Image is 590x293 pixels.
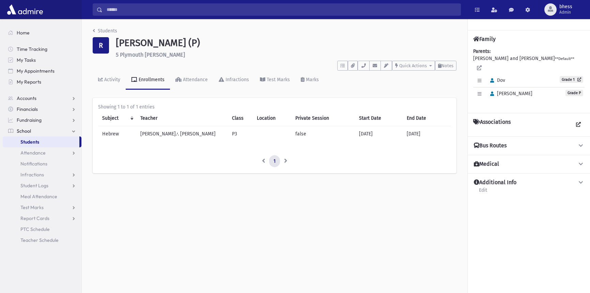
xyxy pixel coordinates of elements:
[305,77,319,83] div: Marks
[213,71,254,90] a: Infractions
[17,57,36,63] span: My Tasks
[17,117,42,123] span: Fundraising
[103,3,461,16] input: Search
[559,4,572,10] span: bhess
[93,28,117,34] a: Students
[392,61,435,71] button: Quick Actions
[3,180,81,191] a: Student Logs
[435,61,456,71] button: Notes
[559,10,572,15] span: Admin
[3,213,81,224] a: Report Cards
[20,237,59,243] span: Teacher Schedule
[3,93,81,104] a: Accounts
[253,111,291,126] th: Location
[126,71,170,90] a: Enrollments
[228,111,253,126] th: Class
[20,161,47,167] span: Notifications
[93,71,126,90] a: Activity
[3,202,81,213] a: Test Marks
[479,186,487,199] a: Edit
[473,119,511,131] h4: Associations
[291,111,355,126] th: Private Session
[116,52,456,58] h6: 5 Plymouth [PERSON_NAME]
[20,150,46,156] span: Attendance
[17,95,36,101] span: Accounts
[20,172,44,178] span: Infractions
[269,155,280,167] a: 1
[182,77,208,83] div: Attendance
[403,111,451,126] th: End Date
[254,71,295,90] a: Test Marks
[17,106,38,112] span: Financials
[473,179,585,186] button: Additional Info
[3,104,81,115] a: Financials
[265,77,290,83] div: Test Marks
[93,27,117,37] nav: breadcrumb
[487,77,505,83] span: Dov
[291,126,355,142] td: false
[565,90,583,96] span: Grade P
[228,126,253,142] td: P3
[399,63,427,68] span: Quick Actions
[3,169,81,180] a: Infractions
[98,126,136,142] td: Hebrew
[20,193,57,200] span: Meal Attendance
[3,27,81,38] a: Home
[295,71,324,90] a: Marks
[20,182,48,189] span: Student Logs
[137,77,165,83] div: Enrollments
[20,226,50,232] span: PTC Schedule
[560,76,583,83] a: Grade 1
[17,128,31,134] span: School
[103,77,120,83] div: Activity
[3,158,81,169] a: Notifications
[98,111,136,126] th: Subject
[5,3,45,16] img: AdmirePro
[3,115,81,126] a: Fundraising
[20,215,49,221] span: Report Cards
[473,142,585,149] button: Bus Routes
[3,44,81,55] a: Time Tracking
[473,36,496,42] h4: Family
[474,142,507,149] h4: Bus Routes
[224,77,249,83] div: Infractions
[170,71,213,90] a: Attendance
[17,68,55,74] span: My Appointments
[3,76,81,87] a: My Reports
[17,46,47,52] span: Time Tracking
[20,139,39,145] span: Students
[3,65,81,76] a: My Appointments
[3,191,81,202] a: Meal Attendance
[3,126,81,136] a: School
[3,136,79,147] a: Students
[355,111,403,126] th: Start Date
[474,179,516,186] h4: Additional Info
[487,91,532,97] span: [PERSON_NAME]
[473,161,585,168] button: Medical
[474,161,499,168] h4: Medical
[93,37,109,54] div: R
[473,48,491,54] b: Parents:
[572,119,585,131] a: View all Associations
[355,126,403,142] td: [DATE]
[98,103,451,111] div: Showing 1 to 1 of 1 entries
[441,63,453,68] span: Notes
[136,126,228,142] td: [PERSON_NAME].י. [PERSON_NAME]
[17,30,30,36] span: Home
[116,37,456,49] h1: [PERSON_NAME] (P)
[17,79,41,85] span: My Reports
[3,55,81,65] a: My Tasks
[136,111,228,126] th: Teacher
[403,126,451,142] td: [DATE]
[3,147,81,158] a: Attendance
[473,48,585,107] div: [PERSON_NAME] and [PERSON_NAME]
[3,224,81,235] a: PTC Schedule
[20,204,44,210] span: Test Marks
[3,235,81,246] a: Teacher Schedule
